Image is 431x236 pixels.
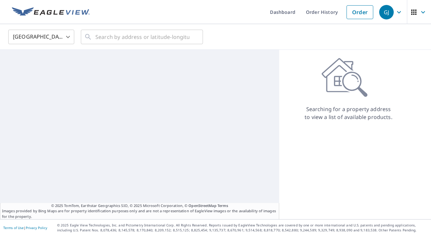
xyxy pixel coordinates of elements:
a: Terms [217,203,228,208]
div: GJ [379,5,394,19]
input: Search by address or latitude-longitude [95,28,189,46]
p: Searching for a property address to view a list of available products. [304,105,393,121]
p: © 2025 Eagle View Technologies, Inc. and Pictometry International Corp. All Rights Reserved. Repo... [57,223,428,233]
p: | [3,226,47,230]
a: Privacy Policy [26,225,47,230]
a: OpenStreetMap [188,203,216,208]
span: © 2025 TomTom, Earthstar Geographics SIO, © 2025 Microsoft Corporation, © [51,203,228,209]
div: [GEOGRAPHIC_DATA] [8,28,74,46]
a: Terms of Use [3,225,24,230]
a: Order [347,5,373,19]
img: EV Logo [12,7,90,17]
